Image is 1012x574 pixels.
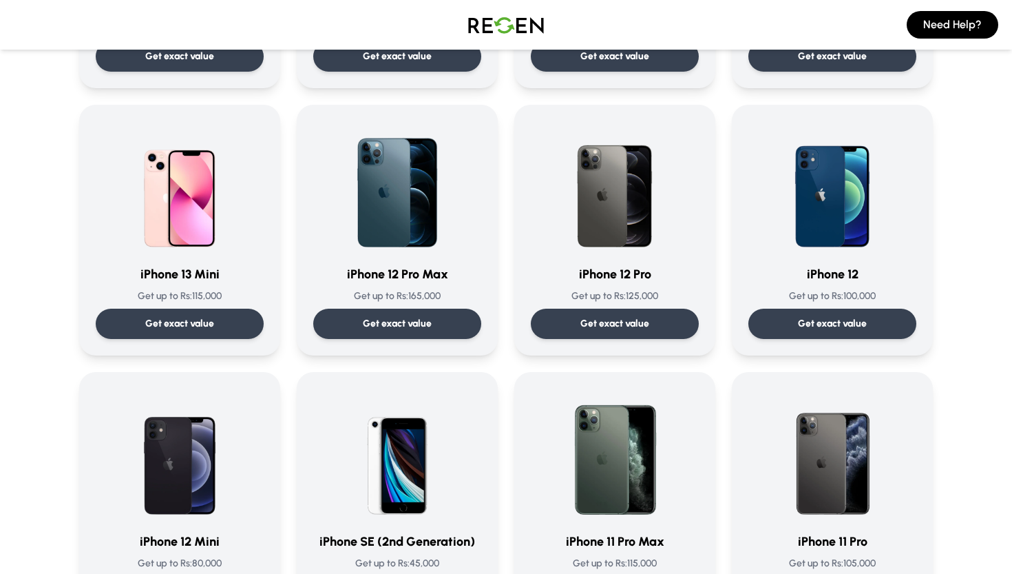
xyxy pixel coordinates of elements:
[313,289,481,303] p: Get up to Rs: 165,000
[313,532,481,551] h3: iPhone SE (2nd Generation)
[531,265,699,284] h3: iPhone 12 Pro
[313,265,481,284] h3: iPhone 12 Pro Max
[363,50,432,63] p: Get exact value
[531,532,699,551] h3: iPhone 11 Pro Max
[748,557,916,571] p: Get up to Rs: 105,000
[748,532,916,551] h3: iPhone 11 Pro
[798,317,867,331] p: Get exact value
[907,11,998,39] button: Need Help?
[549,389,681,521] img: iPhone 11 Pro Max
[96,557,264,571] p: Get up to Rs: 80,000
[766,121,898,254] img: iPhone 12
[331,121,463,254] img: iPhone 12 Pro Max
[549,121,681,254] img: iPhone 12 Pro
[363,317,432,331] p: Get exact value
[331,389,463,521] img: iPhone SE (2nd Generation)
[531,289,699,303] p: Get up to Rs: 125,000
[766,389,898,521] img: iPhone 11 Pro
[145,317,214,331] p: Get exact value
[114,389,246,521] img: iPhone 12 Mini
[748,265,916,284] h3: iPhone 12
[531,557,699,571] p: Get up to Rs: 115,000
[114,121,246,254] img: iPhone 13 Mini
[458,6,554,44] img: Logo
[313,557,481,571] p: Get up to Rs: 45,000
[580,50,649,63] p: Get exact value
[96,289,264,303] p: Get up to Rs: 115,000
[96,265,264,284] h3: iPhone 13 Mini
[748,289,916,303] p: Get up to Rs: 100,000
[798,50,867,63] p: Get exact value
[145,50,214,63] p: Get exact value
[580,317,649,331] p: Get exact value
[96,532,264,551] h3: iPhone 12 Mini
